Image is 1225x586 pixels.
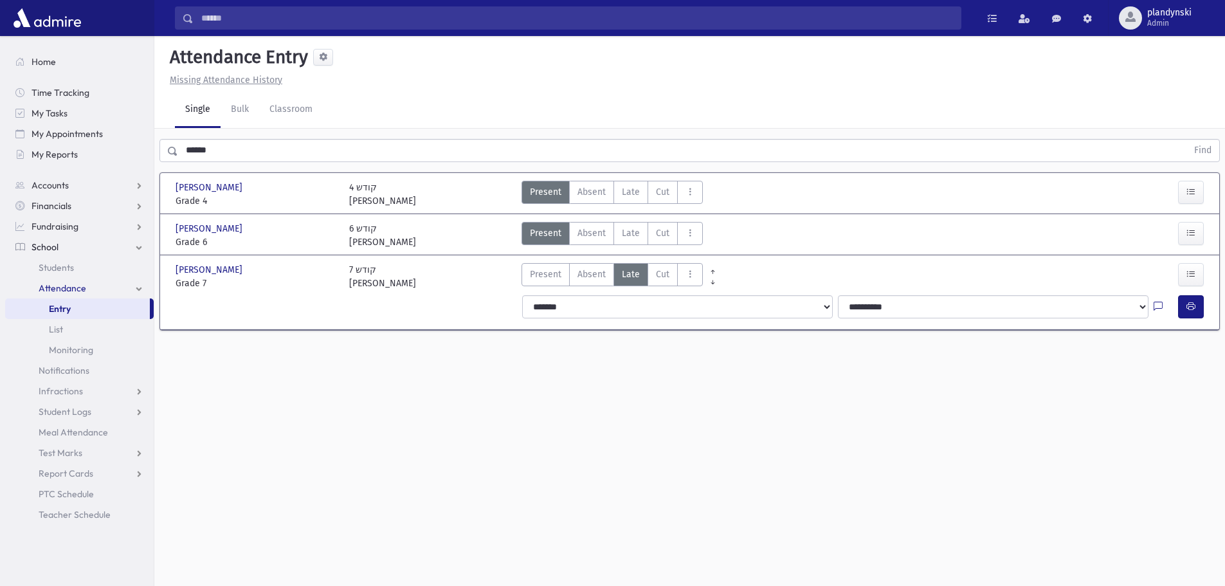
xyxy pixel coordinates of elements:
[175,92,221,128] a: Single
[522,263,703,290] div: AttTypes
[577,185,606,199] span: Absent
[5,360,154,381] a: Notifications
[32,179,69,191] span: Accounts
[5,175,154,196] a: Accounts
[39,488,94,500] span: PTC Schedule
[5,196,154,216] a: Financials
[39,406,91,417] span: Student Logs
[5,340,154,360] a: Monitoring
[577,268,606,281] span: Absent
[32,128,103,140] span: My Appointments
[39,262,74,273] span: Students
[656,185,669,199] span: Cut
[32,149,78,160] span: My Reports
[5,124,154,144] a: My Appointments
[1147,18,1192,28] span: Admin
[530,268,561,281] span: Present
[5,463,154,484] a: Report Cards
[5,319,154,340] a: List
[349,263,416,290] div: 7 קודש [PERSON_NAME]
[176,277,336,290] span: Grade 7
[176,181,245,194] span: [PERSON_NAME]
[622,268,640,281] span: Late
[32,87,89,98] span: Time Tracking
[5,443,154,463] a: Test Marks
[5,298,150,319] a: Entry
[522,181,703,208] div: AttTypes
[530,185,561,199] span: Present
[39,282,86,294] span: Attendance
[5,381,154,401] a: Infractions
[577,226,606,240] span: Absent
[5,216,154,237] a: Fundraising
[39,365,89,376] span: Notifications
[656,226,669,240] span: Cut
[49,303,71,315] span: Entry
[5,257,154,278] a: Students
[176,222,245,235] span: [PERSON_NAME]
[5,401,154,422] a: Student Logs
[10,5,84,31] img: AdmirePro
[32,107,68,119] span: My Tasks
[5,278,154,298] a: Attendance
[32,241,59,253] span: School
[5,82,154,103] a: Time Tracking
[221,92,259,128] a: Bulk
[39,385,83,397] span: Infractions
[39,426,108,438] span: Meal Attendance
[5,51,154,72] a: Home
[49,324,63,335] span: List
[349,222,416,249] div: 6 קודש [PERSON_NAME]
[530,226,561,240] span: Present
[5,422,154,443] a: Meal Attendance
[5,237,154,257] a: School
[39,468,93,479] span: Report Cards
[259,92,323,128] a: Classroom
[176,263,245,277] span: [PERSON_NAME]
[176,194,336,208] span: Grade 4
[176,235,336,249] span: Grade 6
[39,509,111,520] span: Teacher Schedule
[32,56,56,68] span: Home
[5,484,154,504] a: PTC Schedule
[165,46,308,68] h5: Attendance Entry
[170,75,282,86] u: Missing Attendance History
[622,185,640,199] span: Late
[5,504,154,525] a: Teacher Schedule
[165,75,282,86] a: Missing Attendance History
[32,221,78,232] span: Fundraising
[5,103,154,124] a: My Tasks
[1186,140,1219,161] button: Find
[522,222,703,249] div: AttTypes
[5,144,154,165] a: My Reports
[349,181,416,208] div: 4 קודש [PERSON_NAME]
[622,226,640,240] span: Late
[39,447,82,459] span: Test Marks
[1147,8,1192,18] span: plandynski
[49,344,93,356] span: Monitoring
[194,6,961,30] input: Search
[32,200,71,212] span: Financials
[656,268,669,281] span: Cut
